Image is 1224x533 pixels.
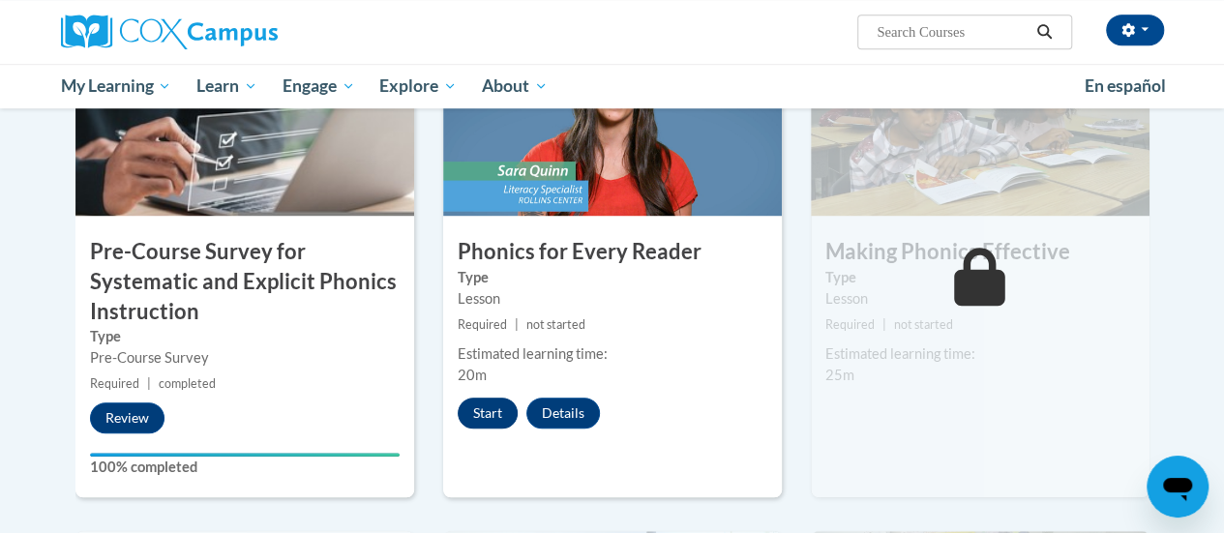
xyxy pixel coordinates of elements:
div: Your progress [90,453,400,457]
a: Engage [270,64,368,108]
a: En español [1072,66,1179,106]
h3: Phonics for Every Reader [443,237,782,267]
img: Course Image [75,22,414,216]
div: Lesson [458,288,767,310]
span: My Learning [60,74,171,98]
span: | [882,317,886,332]
button: Search [1030,20,1059,44]
a: Explore [367,64,469,108]
div: Estimated learning time: [825,343,1135,365]
span: not started [526,317,585,332]
span: Learn [196,74,257,98]
span: not started [894,317,953,332]
span: Explore [379,74,457,98]
iframe: Button to launch messaging window [1147,456,1209,518]
a: Learn [184,64,270,108]
span: About [482,74,548,98]
span: Required [458,317,507,332]
span: Engage [283,74,355,98]
div: Pre-Course Survey [90,347,400,369]
a: Cox Campus [61,15,409,49]
span: En español [1085,75,1166,96]
img: Course Image [811,22,1149,216]
span: 25m [825,367,854,383]
span: | [147,376,151,391]
button: Account Settings [1106,15,1164,45]
button: Review [90,402,164,433]
label: 100% completed [90,457,400,478]
label: Type [825,267,1135,288]
button: Start [458,398,518,429]
img: Cox Campus [61,15,278,49]
a: About [469,64,560,108]
button: Details [526,398,600,429]
span: 20m [458,367,487,383]
h3: Pre-Course Survey for Systematic and Explicit Phonics Instruction [75,237,414,326]
span: completed [159,376,216,391]
span: | [515,317,519,332]
div: Main menu [46,64,1179,108]
label: Type [458,267,767,288]
h3: Making Phonics Effective [811,237,1149,267]
input: Search Courses [875,20,1030,44]
span: Required [90,376,139,391]
span: Required [825,317,875,332]
label: Type [90,326,400,347]
img: Course Image [443,22,782,216]
div: Estimated learning time: [458,343,767,365]
a: My Learning [48,64,185,108]
div: Lesson [825,288,1135,310]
